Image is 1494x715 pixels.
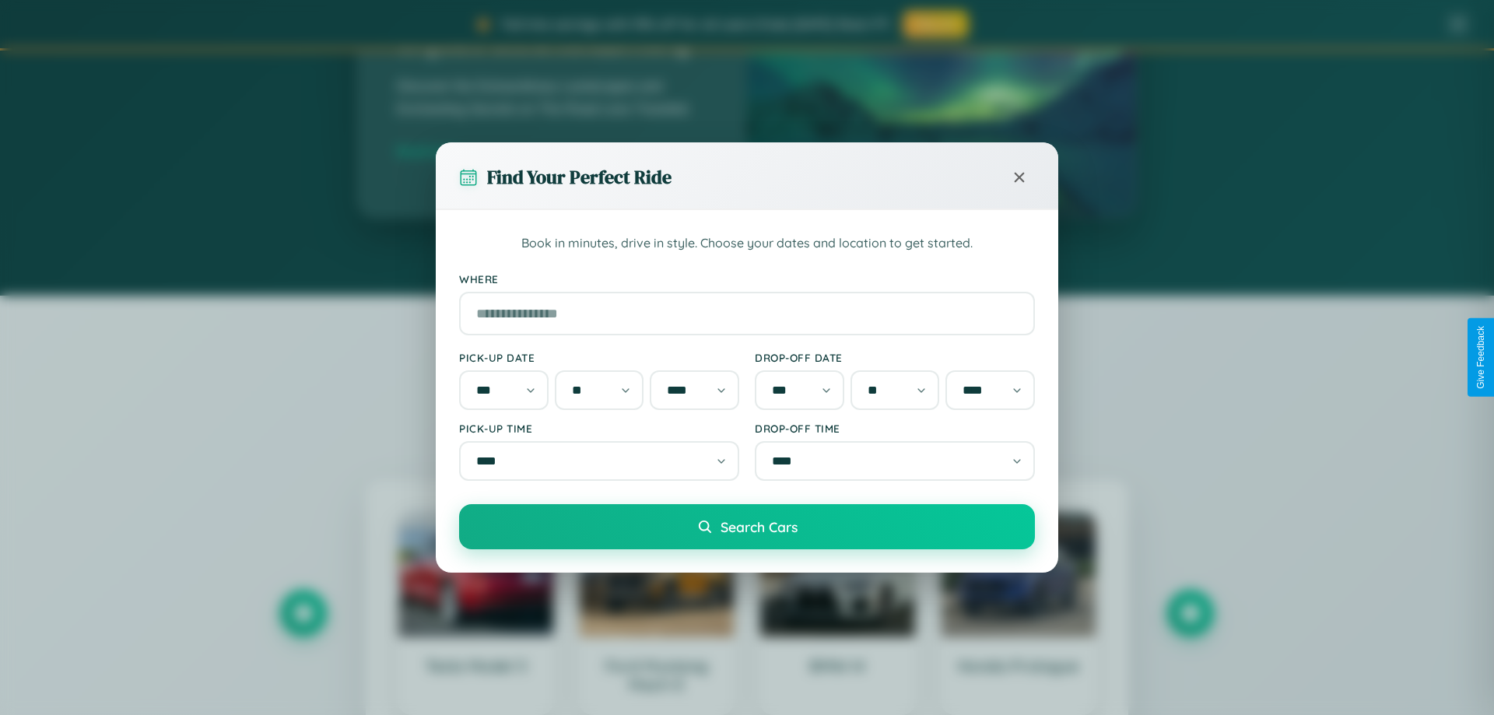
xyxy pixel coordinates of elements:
button: Search Cars [459,504,1035,549]
h3: Find Your Perfect Ride [487,164,672,190]
label: Drop-off Time [755,422,1035,435]
p: Book in minutes, drive in style. Choose your dates and location to get started. [459,233,1035,254]
label: Pick-up Date [459,351,739,364]
label: Pick-up Time [459,422,739,435]
label: Where [459,272,1035,286]
span: Search Cars [721,518,798,535]
label: Drop-off Date [755,351,1035,364]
